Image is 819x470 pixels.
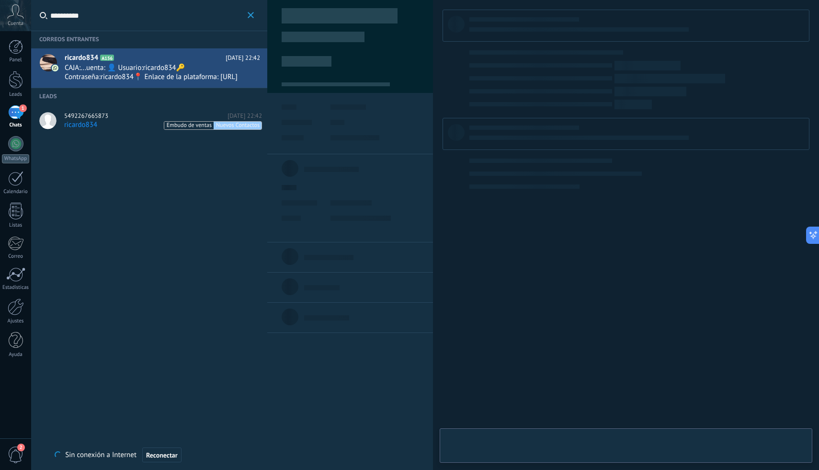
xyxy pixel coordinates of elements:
[142,447,182,463] button: Reconectar
[86,63,143,72] span: uenta: 👤 Usuario:
[143,63,176,72] span: ricardo834
[164,122,214,130] span: Embudo de ventas
[2,222,30,229] div: Listas
[31,31,267,48] span: correos entrantes
[17,444,25,451] span: 2
[101,72,134,81] span: ricardo834
[80,63,86,72] span: ...
[31,48,267,88] a: avatarricardo834A156[DATE] 22:42CAJA:...uenta: 👤 Usuario:ricardo834🔑 Contraseña:ricardo834📍 Enlac...
[2,154,29,163] div: WhatsApp
[214,122,262,130] span: Nuevos Contactos
[2,318,30,324] div: Ajustes
[2,122,30,128] div: Chats
[52,65,58,71] img: com.amocrm.amocrmwa.svg
[55,447,181,463] div: Sin conexión a Internet
[2,253,30,260] div: Correo
[65,63,185,81] span: 🔑 Contraseña:
[64,120,97,129] span: ricardo834
[2,352,30,358] div: Ayuda
[39,112,57,129] img: avatar
[31,105,267,138] a: 5492267665873[DATE] 22:42ricardo834Embudo de ventasNuevos Contactos
[19,104,27,112] span: 1
[8,21,23,27] span: Cuenta
[2,285,30,291] div: Estadísticas
[100,55,114,61] span: A156
[65,63,80,72] span: CAJA :
[64,112,108,120] span: 5492267665873
[2,57,30,63] div: Panel
[31,88,267,105] span: Leads
[65,72,238,91] span: 📍 Enlace de la plataforma: [URL][DOMAIN_NAME]
[65,53,98,63] span: ricardo834
[146,452,178,459] span: Reconectar
[226,53,260,63] span: [DATE] 22:42
[2,189,30,195] div: Calendario
[227,112,262,120] span: [DATE] 22:42
[2,92,30,98] div: Leads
